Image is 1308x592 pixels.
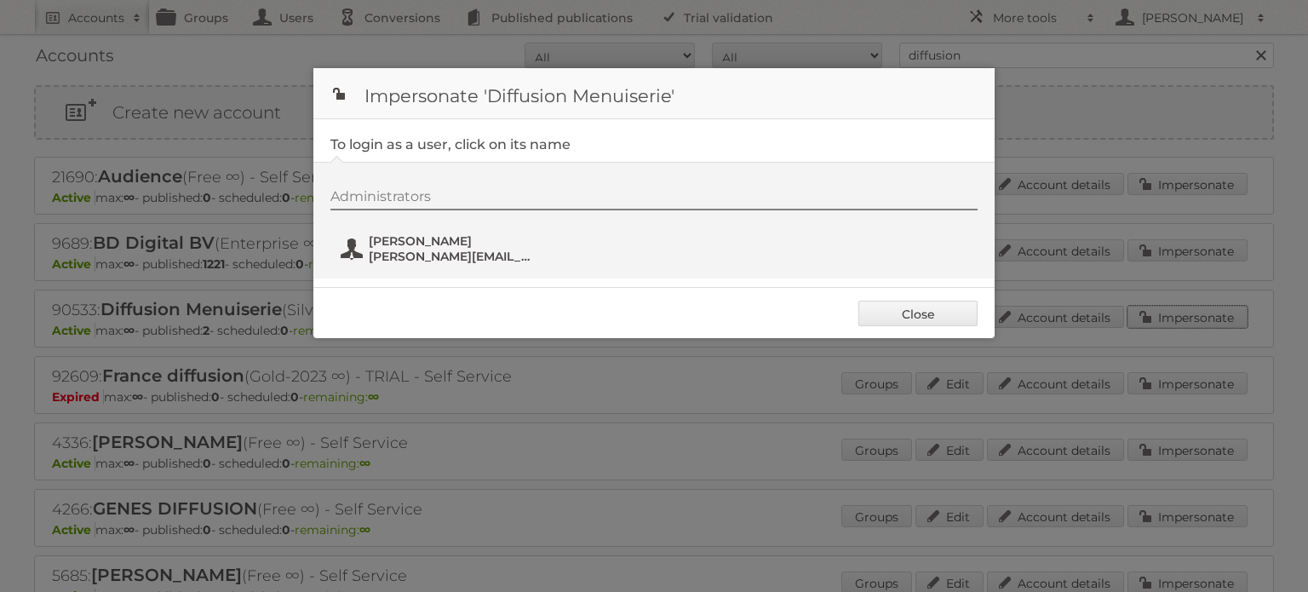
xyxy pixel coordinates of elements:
[858,301,978,326] a: Close
[313,68,995,119] h1: Impersonate 'Diffusion Menuiserie'
[330,188,978,210] div: Administrators
[330,136,571,152] legend: To login as a user, click on its name
[339,232,539,266] button: [PERSON_NAME] [PERSON_NAME][EMAIL_ADDRESS][DOMAIN_NAME]
[369,249,534,264] span: [PERSON_NAME][EMAIL_ADDRESS][DOMAIN_NAME]
[369,233,534,249] span: [PERSON_NAME]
